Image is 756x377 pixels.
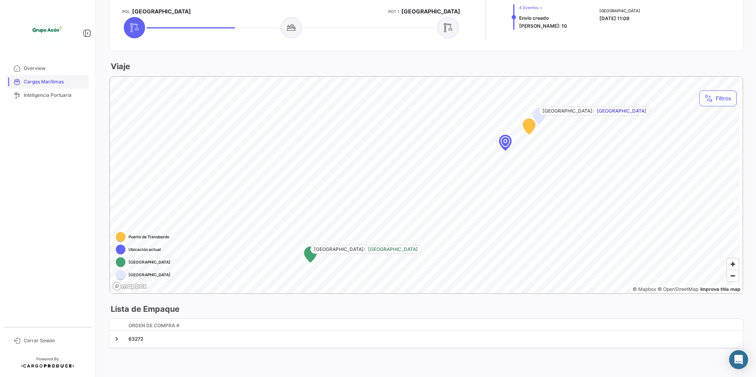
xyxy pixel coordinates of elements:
[122,8,130,15] app-card-info-title: POL
[368,246,418,253] span: [GEOGRAPHIC_DATA]
[388,8,399,15] app-card-info-title: POT 1
[129,246,161,253] span: Ubicación actual
[125,319,739,333] datatable-header-cell: Orden de Compra #
[24,65,85,72] span: Overview
[542,107,593,115] span: [GEOGRAPHIC_DATA]:
[129,259,170,265] span: [GEOGRAPHIC_DATA]
[109,303,180,315] h3: Lista de Empaque
[129,234,169,240] span: Puerto de Transbordo
[401,8,460,15] span: [GEOGRAPHIC_DATA]
[24,92,85,99] span: Inteligencia Portuaria
[727,258,739,270] button: Zoom in
[499,135,512,151] div: Map marker
[110,77,739,294] canvas: Map
[599,15,629,21] span: [DATE] 11:09
[129,271,170,278] span: [GEOGRAPHIC_DATA]
[599,8,640,14] span: [GEOGRAPHIC_DATA]
[700,286,741,292] a: Map feedback
[6,75,89,89] a: Cargas Marítimas
[24,337,85,344] span: Cerrar Sesión
[6,62,89,75] a: Overview
[633,286,656,292] a: Mapbox
[699,90,737,106] button: Filtros
[727,270,739,281] button: Zoom out
[519,4,567,11] span: 4 Eventos +
[658,286,698,292] a: OpenStreetMap
[129,322,180,329] span: Orden de Compra #
[109,61,130,72] h3: Viaje
[132,8,191,15] span: [GEOGRAPHIC_DATA]
[519,15,549,21] span: Envío creado
[519,23,567,29] span: [PERSON_NAME]: 10
[129,336,736,343] div: 63272
[729,350,748,369] div: Abrir Intercom Messenger
[533,108,545,124] div: Map marker
[28,9,67,49] img: 1f3d66c5-6a2d-4a07-a58d-3a8e9bbc88ff.jpeg
[24,78,85,85] span: Cargas Marítimas
[6,89,89,102] a: Inteligencia Portuaria
[304,247,317,262] div: Map marker
[112,282,147,291] a: Mapbox logo
[727,270,739,281] span: Zoom out
[597,107,646,115] span: [GEOGRAPHIC_DATA]
[314,246,365,253] span: [GEOGRAPHIC_DATA]:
